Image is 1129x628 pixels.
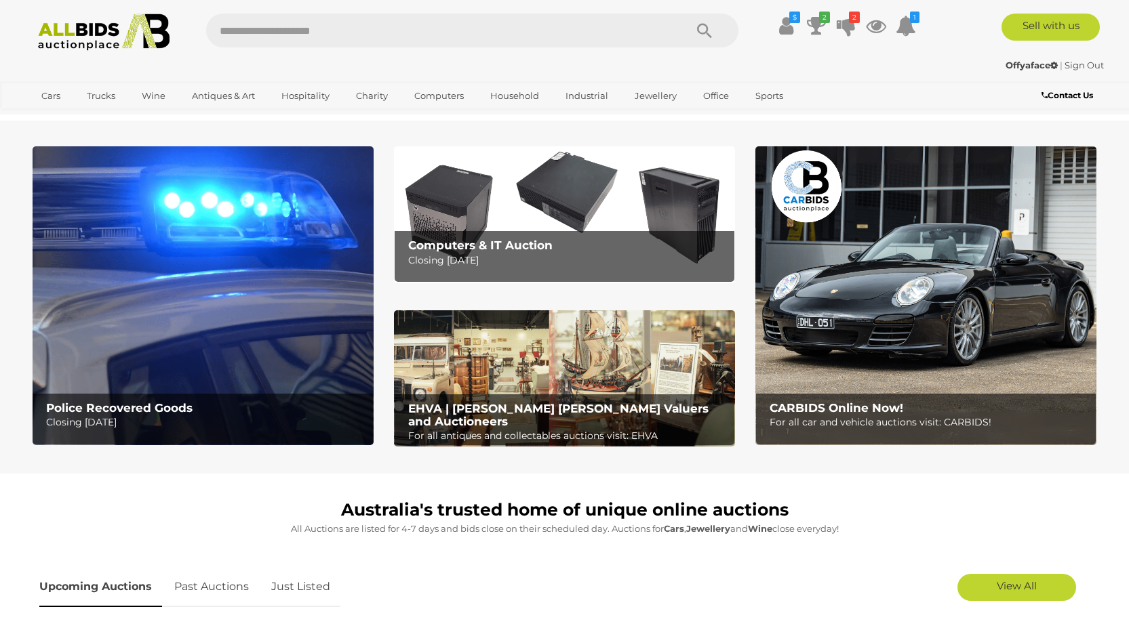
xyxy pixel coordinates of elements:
a: 2 [806,14,827,38]
i: 2 [849,12,860,23]
span: View All [997,579,1037,592]
b: Contact Us [1042,90,1093,100]
img: Computers & IT Auction [394,146,735,282]
a: Wine [133,85,174,107]
a: Contact Us [1042,88,1096,103]
a: Computers [405,85,473,107]
a: View All [957,574,1076,601]
a: 1 [896,14,916,38]
p: For all antiques and collectables auctions visit: EHVA [408,427,728,444]
a: Sell with us [1002,14,1100,41]
i: 1 [910,12,919,23]
img: Allbids.com.au [31,14,178,51]
b: EHVA | [PERSON_NAME] [PERSON_NAME] Valuers and Auctioneers [408,402,709,428]
a: Charity [347,85,397,107]
a: Cars [33,85,69,107]
a: Offyaface [1006,60,1060,70]
a: Household [481,85,548,107]
a: Police Recovered Goods Police Recovered Goods Closing [DATE] [33,146,374,445]
a: Sports [747,85,792,107]
p: All Auctions are listed for 4-7 days and bids close on their scheduled day. Auctions for , and cl... [39,521,1090,537]
p: For all car and vehicle auctions visit: CARBIDS! [770,414,1089,431]
a: Antiques & Art [183,85,264,107]
a: Trucks [78,85,124,107]
a: Just Listed [261,567,340,607]
a: 2 [836,14,856,38]
a: CARBIDS Online Now! CARBIDS Online Now! For all car and vehicle auctions visit: CARBIDS! [755,146,1096,445]
i: 2 [819,12,830,23]
strong: Wine [748,523,772,534]
span: | [1060,60,1063,70]
a: Jewellery [626,85,686,107]
p: Closing [DATE] [408,252,728,269]
strong: Cars [664,523,684,534]
b: CARBIDS Online Now! [770,401,903,415]
a: Past Auctions [164,567,259,607]
b: Police Recovered Goods [46,401,193,415]
a: Sign Out [1065,60,1104,70]
img: CARBIDS Online Now! [755,146,1096,445]
p: Closing [DATE] [46,414,365,431]
a: EHVA | Evans Hastings Valuers and Auctioneers EHVA | [PERSON_NAME] [PERSON_NAME] Valuers and Auct... [394,310,735,447]
a: [GEOGRAPHIC_DATA] [33,107,146,129]
a: Computers & IT Auction Computers & IT Auction Closing [DATE] [394,146,735,282]
a: Office [694,85,738,107]
i: $ [789,12,800,23]
button: Search [671,14,738,47]
a: Industrial [557,85,617,107]
strong: Jewellery [686,523,730,534]
a: Hospitality [273,85,338,107]
b: Computers & IT Auction [408,238,553,252]
strong: Offyaface [1006,60,1058,70]
h1: Australia's trusted home of unique online auctions [39,501,1090,520]
img: Police Recovered Goods [33,146,374,445]
a: $ [776,14,797,38]
img: EHVA | Evans Hastings Valuers and Auctioneers [394,310,735,447]
a: Upcoming Auctions [39,567,162,607]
